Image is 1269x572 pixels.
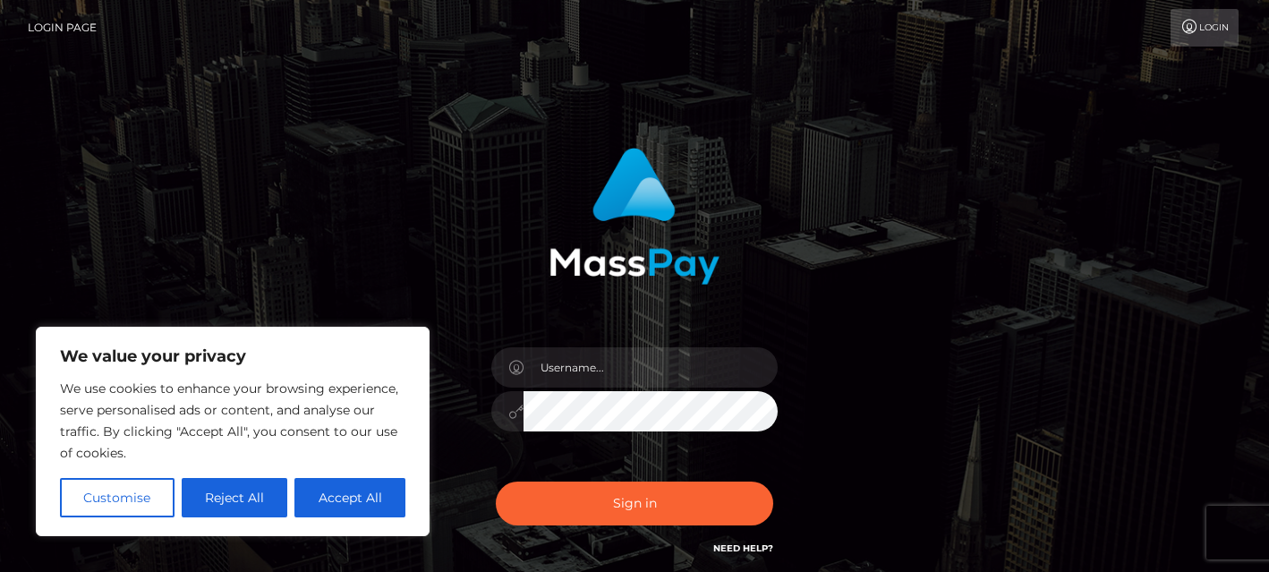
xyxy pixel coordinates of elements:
[60,346,405,367] p: We value your privacy
[1171,9,1239,47] a: Login
[496,482,773,525] button: Sign in
[36,327,430,536] div: We value your privacy
[28,9,97,47] a: Login Page
[524,347,778,388] input: Username...
[60,378,405,464] p: We use cookies to enhance your browsing experience, serve personalised ads or content, and analys...
[549,148,720,285] img: MassPay Login
[60,478,175,517] button: Customise
[182,478,288,517] button: Reject All
[713,542,773,554] a: Need Help?
[294,478,405,517] button: Accept All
